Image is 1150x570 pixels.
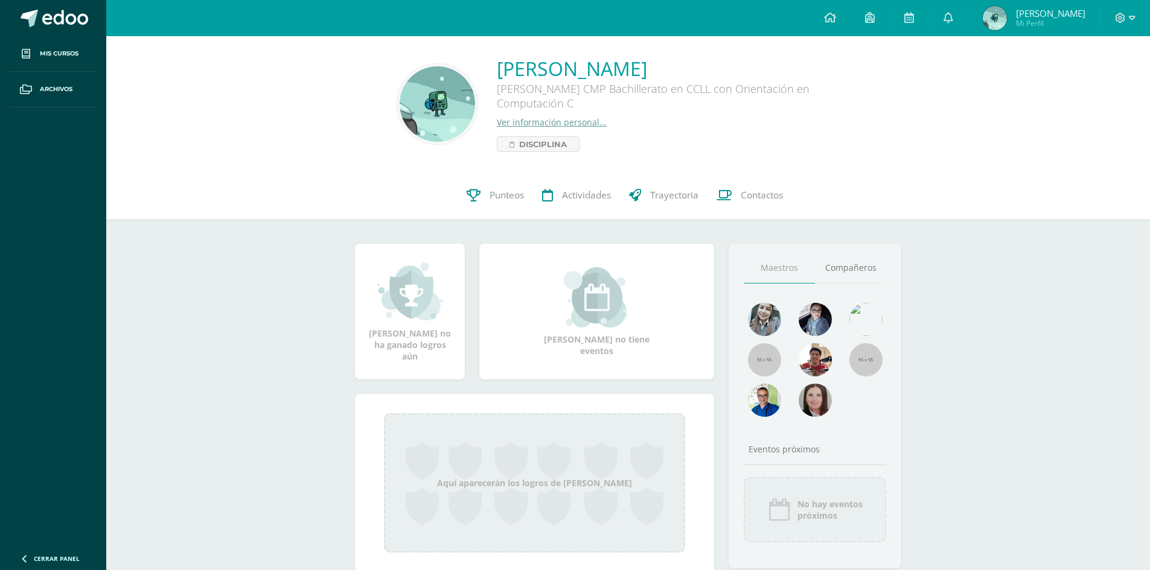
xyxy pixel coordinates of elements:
[367,261,453,362] div: [PERSON_NAME] no ha ganado logros aún
[797,498,863,521] span: No hay eventos próximos
[10,36,97,72] a: Mis cursos
[562,189,611,201] span: Actividades
[564,267,630,328] img: event_small.png
[537,267,657,356] div: [PERSON_NAME] no tiene eventos
[799,384,832,417] img: 67c3d6f6ad1c930a517675cdc903f95f.png
[815,253,886,283] a: Compañeros
[497,55,859,81] a: [PERSON_NAME]
[34,554,80,563] span: Cerrar panel
[40,49,78,59] span: Mis cursos
[748,343,781,376] img: 55x55
[497,81,859,116] div: [PERSON_NAME] CMP Bachillerato en CCLL con Orientación en Computación C
[1016,7,1085,19] span: [PERSON_NAME]
[533,171,620,220] a: Actividades
[519,137,567,151] span: Disciplina
[497,116,607,128] a: Ver información personal...
[497,136,580,152] a: Disciplina
[748,384,781,417] img: 10741f48bcca31577cbcd80b61dad2f3.png
[741,189,783,201] span: Contactos
[40,84,72,94] span: Archivos
[650,189,698,201] span: Trayectoria
[1016,18,1085,28] span: Mi Perfil
[799,303,832,336] img: b8baad08a0802a54ee139394226d2cf3.png
[799,343,832,376] img: 11152eb22ca3048aebc25a5ecf6973a7.png
[849,303,883,336] img: c25c8a4a46aeab7e345bf0f34826bacf.png
[458,171,533,220] a: Punteos
[748,303,781,336] img: 45bd7986b8947ad7e5894cbc9b781108.png
[620,171,708,220] a: Trayectoria
[490,189,524,201] span: Punteos
[384,413,685,553] div: Aquí aparecerán los logros de [PERSON_NAME]
[377,261,443,321] img: achievement_small.png
[983,6,1007,30] img: 0d125e61179144410fb0d7f3f0b592f6.png
[744,443,886,455] div: Eventos próximos
[400,66,475,142] img: ff7324e1e1ac0f1c0b686afbd80157d2.png
[744,253,815,283] a: Maestros
[708,171,792,220] a: Contactos
[849,343,883,376] img: 55x55
[767,498,791,522] img: event_icon.png
[10,72,97,107] a: Archivos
